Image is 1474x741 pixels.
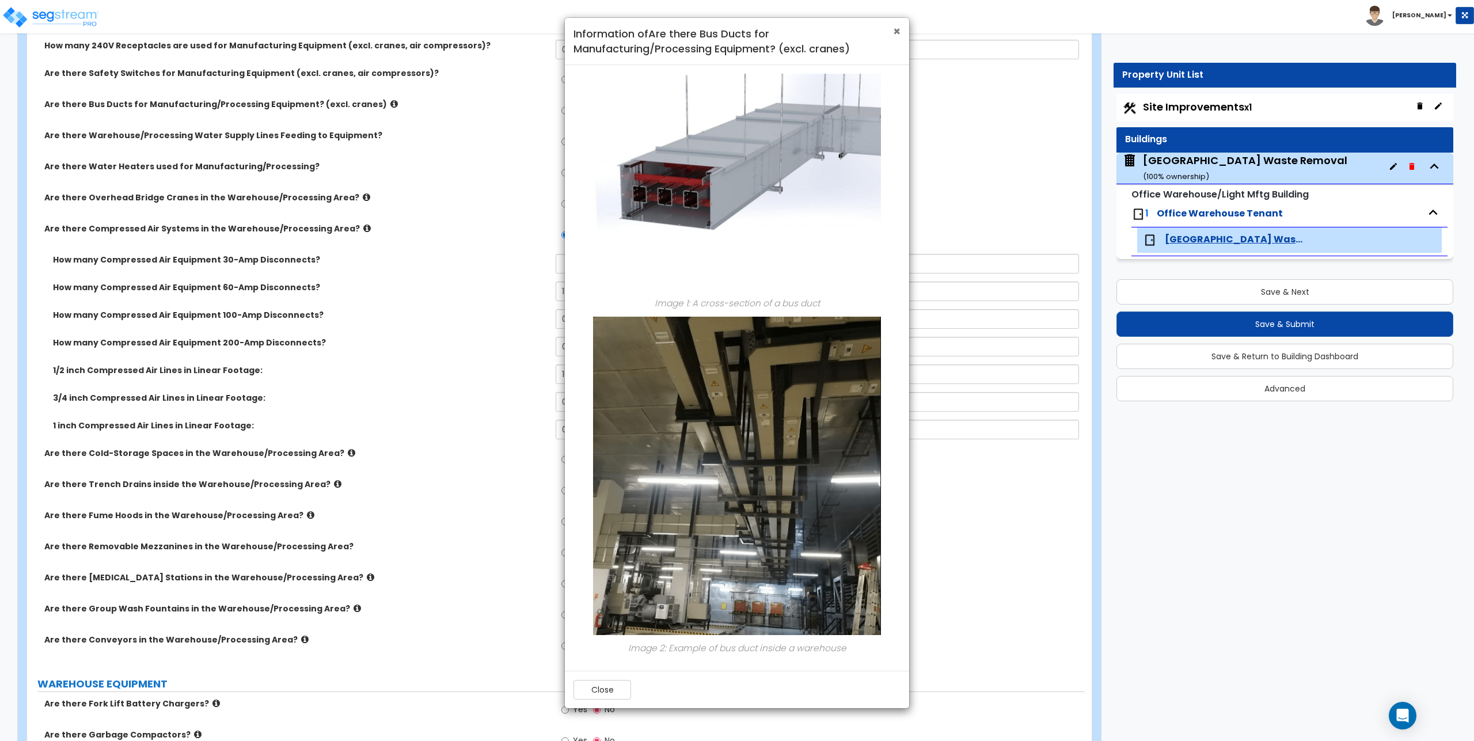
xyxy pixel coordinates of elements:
[893,25,901,37] button: Close
[628,643,846,655] em: Image 2: Example of bus duct inside a warehouse
[573,680,631,700] button: Close
[655,297,820,309] em: Image 1: A cross-section of a bus duct
[1389,702,1416,729] div: Open Intercom Messenger
[893,23,901,40] span: ×
[573,26,901,56] h4: Information of Are there Bus Ducts for Manufacturing/Processing Equipment? (excl. cranes)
